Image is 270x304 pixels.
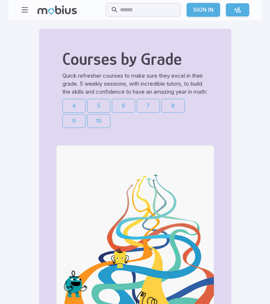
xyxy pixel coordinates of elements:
a: Sign In [187,3,220,17]
a: 8 [161,99,185,113]
a: 4 [62,99,86,113]
a: 10 [87,114,110,128]
a: 7 [137,99,160,113]
a: 6 [112,99,135,113]
a: 5 [87,99,110,113]
a: 9 [62,114,86,128]
h2: Courses by Grade [62,49,208,69]
div: Quick refresher courses to make sure they excel in their grade. 5 weekly sessions, with incredibl... [56,46,214,128]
